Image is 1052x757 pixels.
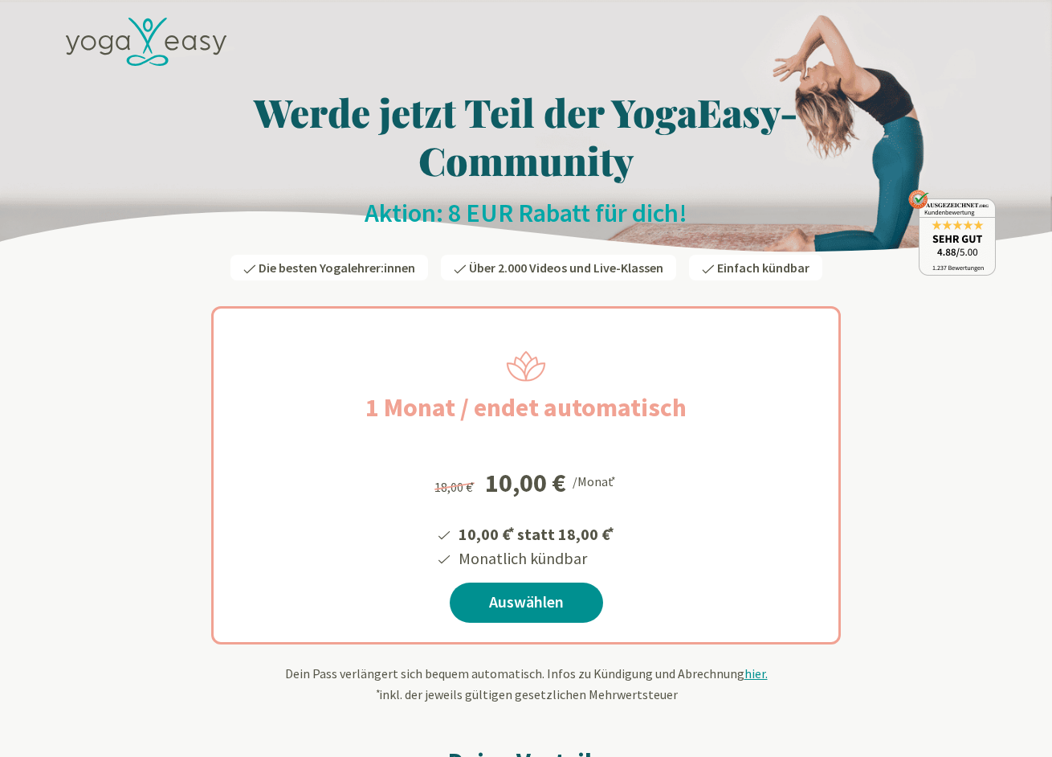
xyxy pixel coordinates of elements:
h2: 1 Monat / endet automatisch [327,388,725,427]
h1: Werde jetzt Teil der YogaEasy-Community [56,88,996,184]
div: 10,00 € [485,470,566,496]
span: 18,00 € [434,479,477,495]
span: Über 2.000 Videos und Live-Klassen [469,260,663,276]
img: ausgezeichnet_badge.png [908,190,996,276]
li: Monatlich kündbar [456,546,617,571]
span: Die besten Yogalehrer:innen [259,260,415,276]
li: 10,00 € statt 18,00 € [456,519,617,546]
span: hier. [744,665,768,681]
span: Einfach kündbar [717,260,809,276]
a: Auswählen [450,583,603,623]
h2: Aktion: 8 EUR Rabatt für dich! [56,197,996,229]
span: inkl. der jeweils gültigen gesetzlichen Mehrwertsteuer [374,686,678,702]
div: /Monat [573,470,618,491]
div: Dein Pass verlängert sich bequem automatisch. Infos zu Kündigung und Abrechnung [56,664,996,704]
